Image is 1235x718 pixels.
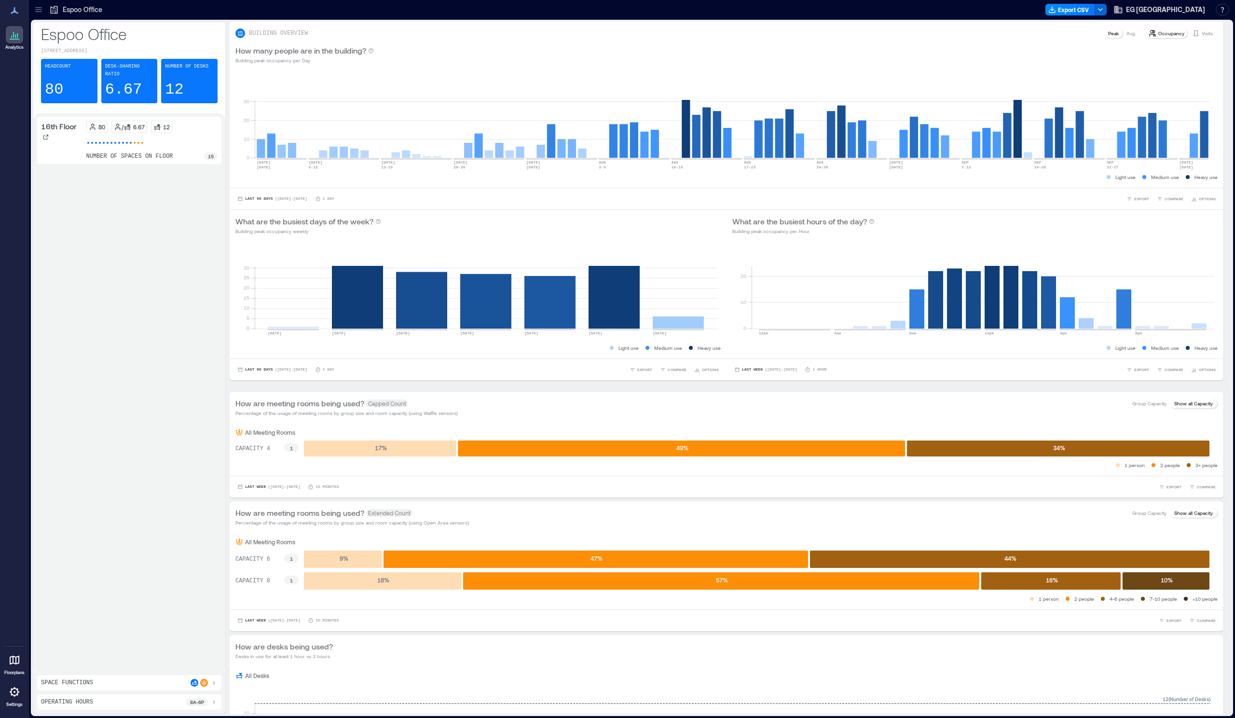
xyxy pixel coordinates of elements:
tspan: 5 [247,315,249,321]
p: 15 [208,152,214,160]
p: 15 minutes [316,484,339,490]
a: Floorplans [1,649,27,678]
text: [DATE] [396,331,410,335]
button: Last 90 Days |[DATE]-[DATE] [235,365,309,374]
text: 18 % [377,577,389,583]
p: 1 Day [323,196,334,202]
p: 15 minutes [316,618,339,623]
tspan: 10 [244,136,249,142]
text: CAPACITY 4 [235,445,270,452]
text: CAPACITY 8 [235,578,270,584]
p: 1 Day [323,367,334,373]
p: All Meeting Rooms [245,428,295,436]
p: 12 [163,123,170,131]
p: Light use [1115,344,1136,352]
text: 4am [834,331,841,335]
button: Last Week |[DATE]-[DATE] [235,482,302,492]
span: COMPARE [1165,367,1183,373]
text: [DATE] [381,160,395,165]
p: 2 people [1074,595,1094,603]
tspan: 0 [743,325,746,331]
p: 1 person [1039,595,1059,603]
text: SEP [1107,160,1114,165]
text: [DATE] [460,331,474,335]
p: 3+ people [1195,461,1218,469]
button: OPTIONS [692,365,721,374]
p: Heavy use [1194,344,1218,352]
span: EXPORT [1166,484,1181,490]
span: COMPARE [1165,196,1183,202]
button: EG [GEOGRAPHIC_DATA] [1111,2,1208,17]
p: Analytics [5,44,24,50]
tspan: 0 [247,325,249,331]
p: Medium use [1151,173,1179,181]
text: 47 % [590,555,603,562]
text: 10 % [1161,577,1173,583]
p: 80 [98,123,105,131]
text: 12pm [985,331,994,335]
tspan: 10 [244,305,249,311]
tspan: 0 [247,154,249,160]
text: [DATE] [889,165,903,169]
tspan: 15 [244,295,249,301]
text: 34 % [1053,444,1065,451]
p: Light use [618,344,639,352]
text: [DATE] [309,160,323,165]
p: Peak [1108,29,1119,37]
p: Heavy use [698,344,721,352]
p: Avg [1126,29,1135,37]
p: How are meeting rooms being used? [235,398,364,409]
text: [DATE] [257,165,271,169]
button: Last Week |[DATE]-[DATE] [732,365,799,374]
text: [DATE] [454,160,468,165]
text: [DATE] [1180,160,1194,165]
p: 8a - 6p [190,698,204,706]
p: >10 people [1193,595,1218,603]
text: 14-20 [1034,165,1046,169]
text: 7-13 [961,165,971,169]
span: COMPARE [668,367,686,373]
tspan: 25 [244,275,249,280]
text: SEP [1034,160,1042,165]
p: Building peak occupancy per Day [235,56,374,64]
text: 17-23 [744,165,755,169]
p: 7-10 people [1150,595,1177,603]
button: Last Week |[DATE]-[DATE] [235,616,302,625]
a: Analytics [2,23,27,53]
p: How many people are in the building? [235,45,366,56]
p: Group Capacity [1132,400,1166,407]
text: 13-19 [381,165,393,169]
p: What are the busiest hours of the day? [732,216,867,227]
text: SEP [961,160,969,165]
text: AUG [599,160,606,165]
text: 10-16 [672,165,683,169]
span: OPTIONS [1199,367,1216,373]
p: Occupancy [1158,29,1184,37]
text: 21-27 [1107,165,1118,169]
text: [DATE] [1180,165,1194,169]
text: [DATE] [589,331,603,335]
span: OPTIONS [1199,196,1216,202]
span: Extended Count [366,509,412,517]
text: 4pm [1060,331,1067,335]
text: CAPACITY 6 [235,556,270,563]
p: Heavy use [1194,173,1218,181]
text: 57 % [716,577,728,583]
text: [DATE] [524,331,538,335]
p: Desk-sharing ratio [105,63,154,78]
tspan: 10 [741,299,746,305]
text: 9 % [340,555,348,562]
text: 12am [759,331,768,335]
p: Espoo Office [41,24,218,43]
p: Show all Capacity [1174,509,1213,517]
p: How are desks being used? [235,641,333,652]
p: Headcount [45,63,71,70]
button: EXPORT [628,365,654,374]
button: COMPARE [1155,365,1185,374]
p: Building peak occupancy weekly [235,227,381,235]
p: What are the busiest days of the week? [235,216,373,227]
text: 8pm [1135,331,1142,335]
p: How are meeting rooms being used? [235,507,364,519]
button: COMPARE [1187,616,1218,625]
text: 8am [909,331,917,335]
